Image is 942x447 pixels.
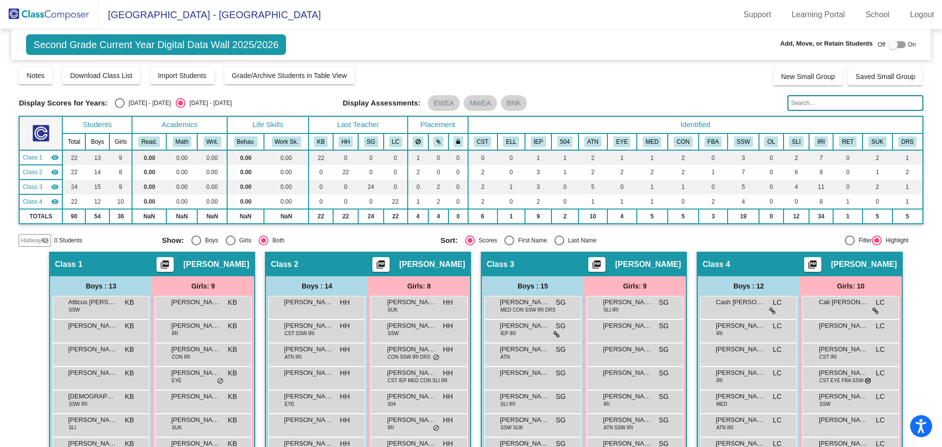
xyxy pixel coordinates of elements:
td: 0 [863,194,892,209]
td: 7 [728,165,759,180]
td: 8 [809,165,833,180]
td: 2 [892,165,923,180]
span: [PERSON_NAME] [183,260,249,269]
td: 14 [85,165,109,180]
td: 0 [333,150,358,165]
td: 7 [809,150,833,165]
td: 0 [759,194,784,209]
span: KB [125,297,134,308]
td: 0 [428,150,448,165]
td: Hannah Hausler - No Class Name [19,165,62,180]
td: Logan Carter - No Class Name [19,194,62,209]
td: 0 [309,194,333,209]
td: 0.00 [264,194,309,209]
div: Girls: 10 [800,276,902,296]
td: 22 [62,165,85,180]
td: 1 [525,150,551,165]
span: Class 3 [487,260,514,269]
div: Scores [475,236,497,245]
td: 24 [358,209,383,224]
td: 11 [809,180,833,194]
button: SLI [789,136,804,147]
button: Writ. [204,136,221,147]
mat-icon: picture_as_pdf [159,260,171,273]
td: 0 [448,150,468,165]
td: 0 [759,165,784,180]
span: Display Assessments: [343,99,421,107]
span: [PERSON_NAME] [399,260,465,269]
td: 1 [892,150,923,165]
td: 0 [384,180,408,194]
div: First Name [514,236,547,245]
td: 0.00 [166,180,197,194]
input: Search... [787,95,923,111]
button: 504 [557,136,573,147]
td: 22 [333,209,358,224]
div: Boys : 14 [266,276,368,296]
mat-icon: visibility [51,183,59,191]
th: Keep with teacher [448,133,468,150]
td: TOTALS [19,209,62,224]
td: 2 [668,165,699,180]
td: 12 [85,194,109,209]
td: 0 [468,150,497,165]
td: 0.00 [227,165,264,180]
button: Grade/Archive Students in Table View [224,67,355,84]
td: 1 [408,150,428,165]
mat-icon: picture_as_pdf [591,260,602,273]
mat-radio-group: Select an option [115,98,232,108]
td: 1 [607,194,637,209]
td: 0.00 [197,165,227,180]
button: Work Sk. [272,136,301,147]
td: 5 [578,180,607,194]
td: 2 [578,165,607,180]
span: Sort: [441,236,458,245]
span: [PERSON_NAME] [171,297,220,307]
td: 8 [809,194,833,209]
td: 0 [551,194,578,209]
th: Girls [109,133,132,150]
td: 9 [109,150,132,165]
td: 4 [428,209,448,224]
div: [DATE] - [DATE] [185,99,232,107]
mat-chip: BNK [501,95,527,111]
td: 1 [551,165,578,180]
span: New Small Group [781,73,835,80]
th: IRIP [809,133,833,150]
button: Read. [138,136,160,147]
div: Girls: 9 [584,276,686,296]
td: 1 [699,165,728,180]
td: 1 [668,180,699,194]
span: Class 1 [23,153,42,162]
td: 0 [384,150,408,165]
mat-icon: picture_as_pdf [375,260,387,273]
th: Daily Medication [637,133,668,150]
td: 0.00 [264,150,309,165]
button: LC [389,136,402,147]
span: Saved Small Group [856,73,915,80]
div: Boys : 15 [482,276,584,296]
td: 3 [728,150,759,165]
th: 504 Plan [551,133,578,150]
div: Filter [855,236,872,245]
td: 2 [428,180,448,194]
td: 0 [408,180,428,194]
th: Poor Attendance [578,133,607,150]
span: [PERSON_NAME] [831,260,897,269]
a: Learning Portal [784,7,853,23]
td: 9 [525,209,551,224]
button: KB [314,136,328,147]
span: Import Students [158,72,207,79]
span: Hallway [21,236,41,245]
td: 0 [384,165,408,180]
th: Hannah Hausler [333,133,358,150]
span: KB [228,297,237,308]
td: 1 [497,180,525,194]
td: 3 [525,180,551,194]
td: 0 [607,180,637,194]
td: 2 [551,209,578,224]
span: Class 4 [703,260,730,269]
td: 4 [607,209,637,224]
span: Off [878,40,886,49]
td: 0.00 [166,165,197,180]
